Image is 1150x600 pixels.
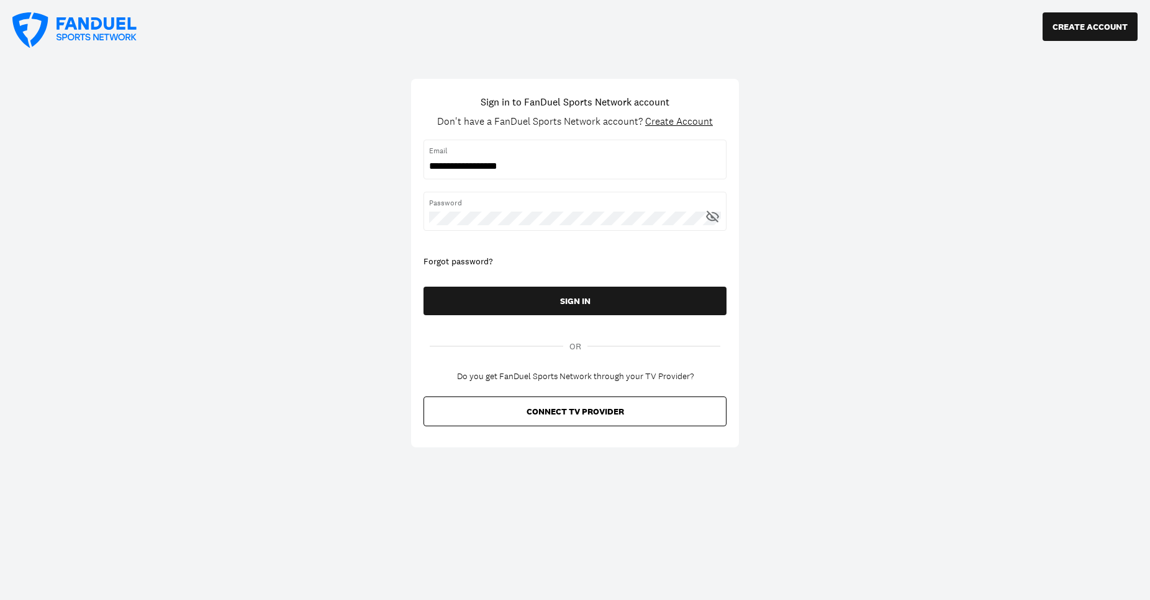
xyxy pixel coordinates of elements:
[429,145,721,156] span: Email
[481,94,669,109] h1: Sign in to FanDuel Sports Network account
[457,372,694,382] div: Do you get FanDuel Sports Network through your TV Provider?
[1043,12,1138,41] button: CREATE ACCOUNT
[569,340,581,353] span: OR
[645,115,713,128] span: Create Account
[437,115,713,127] div: Don't have a FanDuel Sports Network account?
[429,197,721,208] span: Password
[423,287,727,315] button: SIGN IN
[423,256,727,268] div: Forgot password?
[423,396,727,426] button: CONNECT TV PROVIDER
